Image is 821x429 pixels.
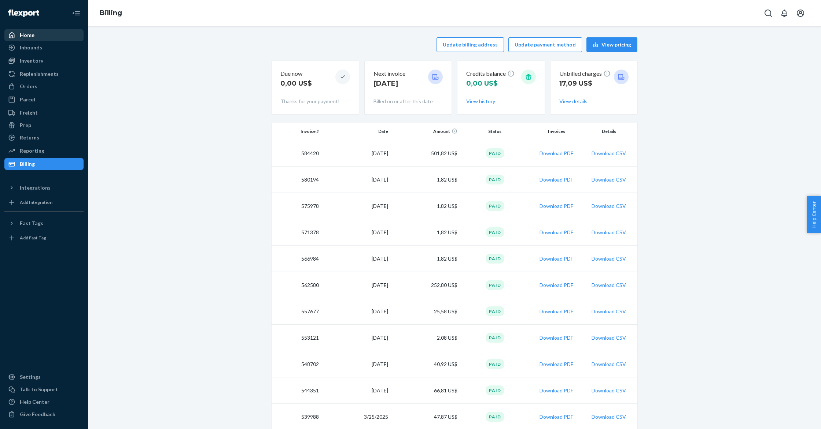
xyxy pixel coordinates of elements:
[592,334,626,342] button: Download CSV
[4,396,84,408] a: Help Center
[4,68,84,80] a: Replenishments
[20,96,35,103] div: Parcel
[486,201,504,211] div: Paid
[540,334,573,342] button: Download PDF
[4,132,84,143] a: Returns
[20,147,44,154] div: Reporting
[4,119,84,131] a: Prep
[592,281,626,289] button: Download CSV
[322,377,391,404] td: [DATE]
[272,193,322,219] td: 575978
[322,272,391,298] td: [DATE]
[540,255,573,262] button: Download PDF
[761,6,776,20] button: Open Search Box
[322,193,391,219] td: [DATE]
[373,98,443,105] p: Billed on or after this date
[391,167,460,193] td: 1,82 US$
[466,70,515,78] p: Credits balance
[322,298,391,325] td: [DATE]
[4,94,84,105] a: Parcel
[20,44,42,51] div: Inbounds
[391,193,460,219] td: 1,82 US$
[559,79,611,88] p: 17,09 US$
[540,413,573,421] button: Download PDF
[592,387,626,394] button: Download CSV
[20,160,35,168] div: Billing
[559,70,611,78] p: Unbilled charges
[486,306,504,316] div: Paid
[8,10,39,17] img: Flexport logo
[322,167,391,193] td: [DATE]
[540,229,573,236] button: Download PDF
[4,217,84,229] button: Fast Tags
[20,184,51,191] div: Integrations
[280,70,312,78] p: Due now
[586,37,637,52] button: View pricing
[486,175,504,184] div: Paid
[559,98,588,105] button: View details
[272,123,322,140] th: Invoice #
[592,150,626,157] button: Download CSV
[4,55,84,67] a: Inventory
[540,281,573,289] button: Download PDF
[540,176,573,183] button: Download PDF
[20,373,41,381] div: Settings
[4,371,84,383] a: Settings
[20,134,39,141] div: Returns
[272,140,322,167] td: 584420
[391,123,460,140] th: Amount
[486,359,504,369] div: Paid
[4,29,84,41] a: Home
[69,6,84,20] button: Close Navigation
[592,413,626,421] button: Download CSV
[322,140,391,167] td: [DATE]
[20,70,59,78] div: Replenishments
[460,123,530,140] th: Status
[540,387,573,394] button: Download PDF
[322,219,391,246] td: [DATE]
[777,6,792,20] button: Open notifications
[486,280,504,290] div: Paid
[20,199,52,205] div: Add Integration
[20,83,37,90] div: Orders
[391,219,460,246] td: 1,82 US$
[592,361,626,368] button: Download CSV
[391,377,460,404] td: 66,81 US$
[20,109,38,116] div: Freight
[391,246,460,272] td: 1,82 US$
[100,9,122,17] a: Billing
[540,308,573,315] button: Download PDF
[391,140,460,167] td: 501,82 US$
[20,122,31,129] div: Prep
[4,81,84,92] a: Orders
[272,298,322,325] td: 557677
[272,219,322,246] td: 571378
[807,196,821,233] button: Help Center
[4,409,84,420] button: Give Feedback
[322,123,391,140] th: Date
[20,220,43,227] div: Fast Tags
[540,202,573,210] button: Download PDF
[486,227,504,237] div: Paid
[20,386,58,393] div: Talk to Support
[530,123,583,140] th: Invoices
[4,42,84,53] a: Inbounds
[592,202,626,210] button: Download CSV
[391,351,460,377] td: 40,92 US$
[20,57,43,64] div: Inventory
[592,229,626,236] button: Download CSV
[4,197,84,208] a: Add Integration
[466,79,498,87] span: 0,00 US$
[4,232,84,244] a: Add Fast Tag
[4,107,84,119] a: Freight
[540,150,573,157] button: Download PDF
[508,37,582,52] button: Update payment method
[322,246,391,272] td: [DATE]
[94,3,128,24] ol: breadcrumbs
[592,255,626,262] button: Download CSV
[322,351,391,377] td: [DATE]
[486,333,504,343] div: Paid
[272,246,322,272] td: 566984
[322,325,391,351] td: [DATE]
